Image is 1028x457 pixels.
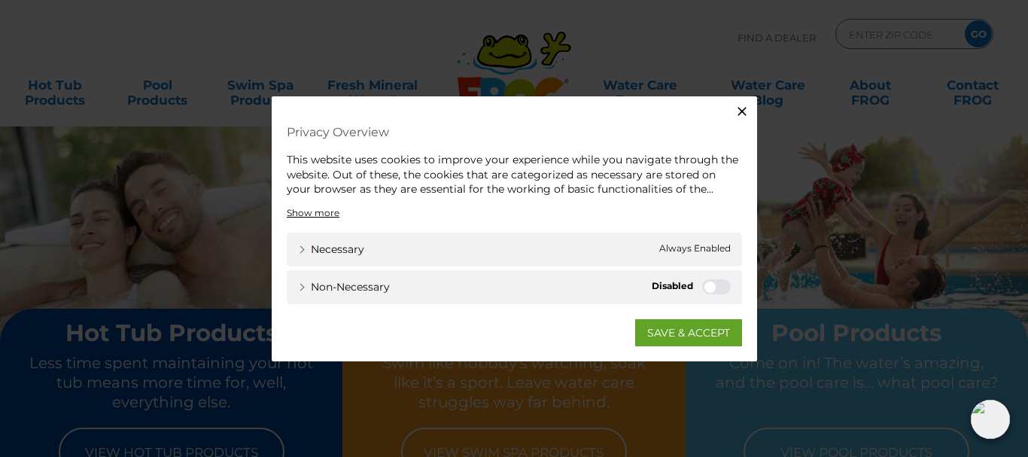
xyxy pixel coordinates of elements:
a: SAVE & ACCEPT [635,318,742,346]
a: Necessary [298,241,364,257]
a: Non-necessary [298,279,390,294]
a: Show more [287,206,339,219]
img: openIcon [971,400,1010,439]
div: This website uses cookies to improve your experience while you navigate through the website. Out ... [287,153,742,197]
h4: Privacy Overview [287,119,742,145]
span: Always Enabled [659,241,731,257]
